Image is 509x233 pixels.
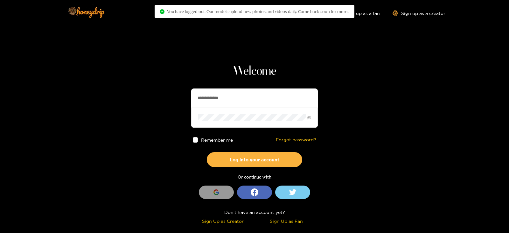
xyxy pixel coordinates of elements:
div: Don't have an account yet? [191,208,318,216]
span: You have logged out. Our models upload new photos and videos daily. Come back soon for more.. [167,9,349,14]
button: Log into your account [207,152,302,167]
div: Or continue with [191,173,318,181]
h1: Welcome [191,64,318,79]
a: Forgot password? [276,137,316,143]
div: Sign Up as Creator [193,217,253,225]
a: Sign up as a fan [336,11,380,16]
span: Remember me [201,138,233,142]
a: Sign up as a creator [393,11,445,16]
div: Sign Up as Fan [256,217,316,225]
span: check-circle [160,9,164,14]
span: eye-invisible [307,116,311,120]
